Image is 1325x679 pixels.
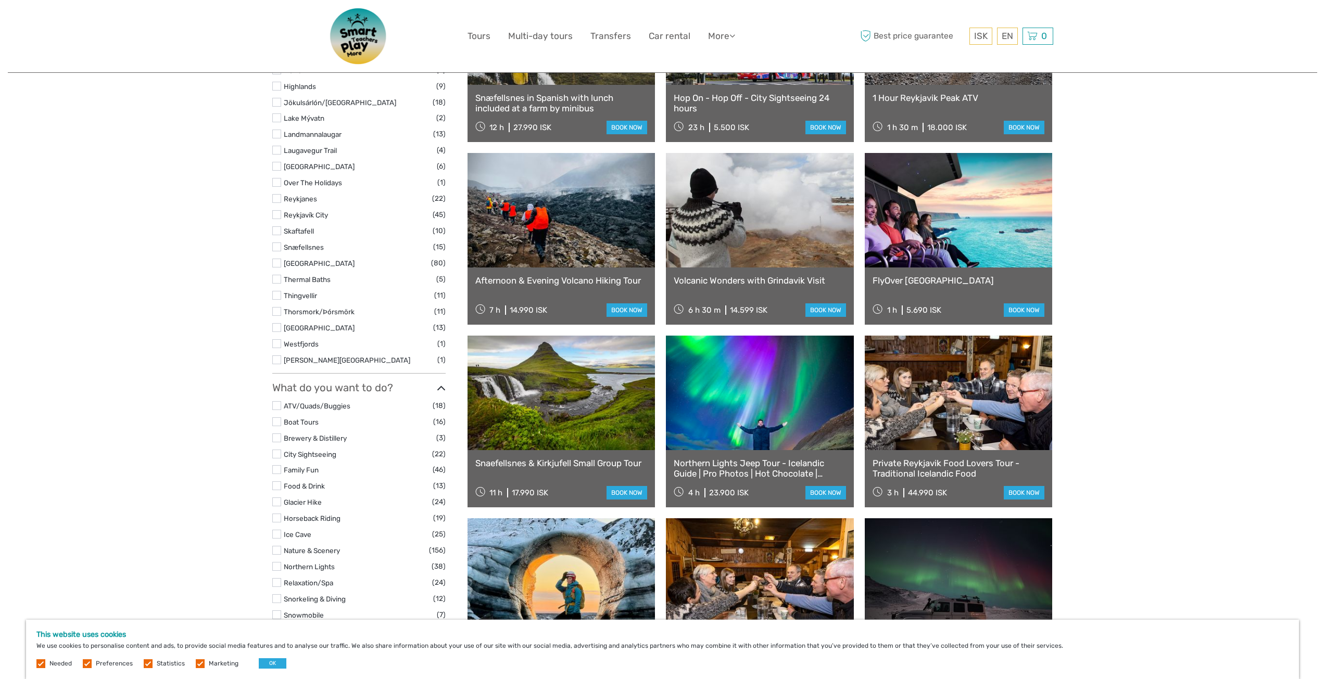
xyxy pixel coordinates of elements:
[927,123,967,132] div: 18.000 ISK
[688,488,700,497] span: 4 h
[284,162,355,171] a: [GEOGRAPHIC_DATA]
[433,128,446,140] span: (13)
[489,305,500,315] span: 7 h
[284,195,317,203] a: Reykjanes
[284,178,342,187] a: Over The Holidays
[674,93,846,114] a: Hop On - Hop Off - City Sightseeing 24 hours
[590,29,631,44] a: Transfers
[607,303,647,317] a: book now
[284,308,355,316] a: Thorsmork/Þórsmörk
[432,560,446,572] span: (38)
[284,579,333,587] a: Relaxation/Spa
[284,595,346,603] a: Snorkeling & Diving
[157,659,185,668] label: Statistics
[284,450,336,458] a: City Sightseeing
[436,80,446,92] span: (9)
[433,480,446,492] span: (13)
[688,305,721,315] span: 6 h 30 m
[259,658,286,669] button: OK
[688,123,704,132] span: 23 h
[432,496,446,508] span: (24)
[437,144,446,156] span: (4)
[284,243,324,251] a: Snæfellsnes
[873,93,1045,103] a: 1 Hour Reykjavik Peak ATV
[508,29,573,44] a: Multi-day tours
[475,93,648,114] a: Snæfellsnes in Spanish with lunch included at a farm by minibus
[433,209,446,221] span: (45)
[284,402,350,410] a: ATV/Quads/Buggies
[433,241,446,253] span: (15)
[284,482,325,490] a: Food & Drink
[433,225,446,237] span: (10)
[805,303,846,317] a: book now
[284,66,302,74] a: Hekla
[284,275,331,284] a: Thermal Baths
[468,29,490,44] a: Tours
[708,29,735,44] a: More
[512,488,548,497] div: 17.990 ISK
[513,123,551,132] div: 27.990 ISK
[432,576,446,588] span: (24)
[489,488,502,497] span: 11 h
[475,458,648,468] a: Snaefellsnes & Kirkjufell Small Group Tour
[906,305,941,315] div: 5.690 ISK
[436,273,446,285] span: (5)
[284,114,324,122] a: Lake Mývatn
[284,259,355,267] a: [GEOGRAPHIC_DATA]
[284,227,314,235] a: Skaftafell
[96,659,133,668] label: Preferences
[284,291,317,300] a: Thingvellir
[433,400,446,412] span: (18)
[437,609,446,621] span: (7)
[15,18,118,27] p: We're away right now. Please check back later!
[433,416,446,428] span: (16)
[284,98,396,107] a: Jökulsárlón/[GEOGRAPHIC_DATA]
[284,356,410,364] a: [PERSON_NAME][GEOGRAPHIC_DATA]
[714,123,749,132] div: 5.500 ISK
[489,123,504,132] span: 12 h
[607,486,647,499] a: book now
[437,338,446,350] span: (1)
[436,432,446,444] span: (3)
[437,176,446,188] span: (1)
[284,434,347,442] a: Brewery & Distillery
[1040,31,1049,41] span: 0
[209,659,238,668] label: Marketing
[432,193,446,204] span: (22)
[805,121,846,134] a: book now
[120,16,132,29] button: Open LiveChat chat widget
[284,562,335,571] a: Northern Lights
[437,160,446,172] span: (6)
[284,611,324,619] a: Snowmobile
[510,305,547,315] div: 14.990 ISK
[1004,303,1044,317] a: book now
[709,488,749,497] div: 23.900 ISK
[908,488,947,497] div: 44.990 ISK
[284,418,319,426] a: Boat Tours
[805,486,846,499] a: book now
[284,82,316,91] a: Highlands
[434,289,446,301] span: (11)
[26,620,1299,679] div: We use cookies to personalise content and ads, to provide social media features and to analyse ou...
[1004,486,1044,499] a: book now
[432,528,446,540] span: (25)
[607,121,647,134] a: book now
[436,112,446,124] span: (2)
[858,28,967,45] span: Best price guarantee
[36,630,1289,639] h5: This website uses cookies
[284,546,340,555] a: Nature & Scenery
[887,488,899,497] span: 3 h
[674,458,846,479] a: Northern Lights Jeep Tour - Icelandic Guide | Pro Photos | Hot Chocolate | Storytelling
[475,275,648,286] a: Afternoon & Evening Volcano Hiking Tour
[284,498,322,506] a: Glacier Hike
[284,340,319,348] a: Westfjords
[429,544,446,556] span: (156)
[649,29,690,44] a: Car rental
[433,464,446,476] span: (46)
[873,458,1045,479] a: Private Reykjavik Food Lovers Tour - Traditional Icelandic Food
[887,123,918,132] span: 1 h 30 m
[49,659,72,668] label: Needed
[433,322,446,334] span: (13)
[674,275,846,286] a: Volcanic Wonders with Grindavik Visit
[317,8,400,65] img: 3577-08614e58-788b-417f-8607-12aa916466bf_logo_big.png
